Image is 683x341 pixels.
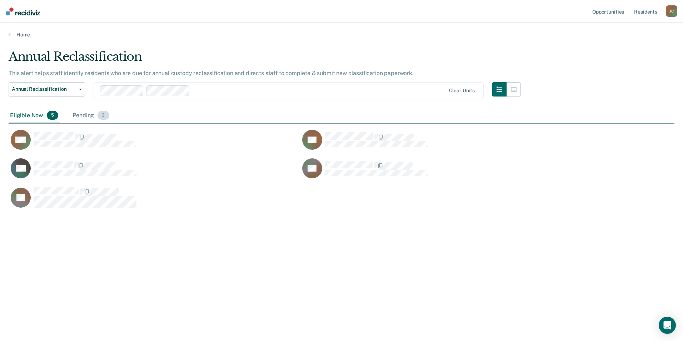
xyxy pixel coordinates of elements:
div: Open Intercom Messenger [659,317,676,334]
button: Annual Reclassification [9,82,85,97]
div: CaseloadOpportunityCell-00574896 [9,158,300,187]
div: CaseloadOpportunityCell-00625191 [9,187,300,215]
div: Eligible Now5 [9,108,60,124]
div: CaseloadOpportunityCell-00631831 [300,158,592,187]
a: Home [9,31,674,38]
div: Clear units [449,88,475,94]
div: J C [666,5,677,17]
div: Annual Reclassification [9,49,521,70]
div: Pending3 [71,108,110,124]
span: Annual Reclassification [12,86,76,92]
span: 5 [47,111,58,120]
span: 3 [98,111,109,120]
p: This alert helps staff identify residents who are due for annual custody reclassification and dir... [9,70,414,76]
div: CaseloadOpportunityCell-00612499 [300,129,592,158]
img: Recidiviz [6,8,40,15]
button: JC [666,5,677,17]
div: CaseloadOpportunityCell-00604444 [9,129,300,158]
